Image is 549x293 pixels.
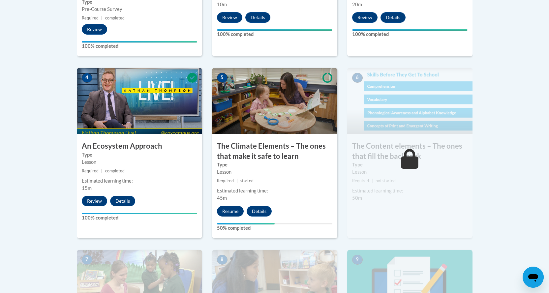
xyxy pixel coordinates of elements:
span: Required [352,178,369,183]
img: Course Image [212,68,337,134]
button: Review [82,24,107,35]
span: 45m [217,195,227,201]
span: completed [105,168,125,173]
button: Review [352,12,378,23]
span: 50m [352,195,362,201]
span: | [236,178,238,183]
div: Lesson [217,168,332,176]
span: 9 [352,255,363,265]
h3: The Climate Elements – The ones that make it safe to learn [212,141,337,161]
div: Your progress [217,29,332,31]
div: Your progress [217,223,275,224]
img: Course Image [347,68,473,134]
button: Review [217,12,242,23]
span: | [101,168,103,173]
div: Lesson [352,168,468,176]
div: Estimated learning time: [82,177,197,185]
label: 100% completed [82,214,197,221]
img: Course Image [77,68,202,134]
button: Resume [217,206,244,217]
span: 4 [82,73,92,83]
label: 100% completed [352,31,468,38]
span: 15m [82,185,92,191]
span: started [240,178,254,183]
label: Type [82,151,197,159]
span: 6 [352,73,363,83]
button: Details [381,12,406,23]
label: 100% completed [217,31,332,38]
button: Details [245,12,270,23]
div: Your progress [82,41,197,43]
button: Details [247,206,272,217]
span: Required [82,15,99,20]
span: not started [376,178,396,183]
div: Pre-Course Survey [82,6,197,13]
div: Lesson [82,159,197,166]
span: 7 [82,255,92,265]
label: Type [217,161,332,168]
label: 100% completed [82,43,197,50]
span: | [101,15,103,20]
span: completed [105,15,125,20]
div: Your progress [82,213,197,214]
h3: The Content elements – The ones that fill the backpack [347,141,473,161]
span: | [372,178,373,183]
div: Your progress [352,29,468,31]
span: Required [82,168,99,173]
h3: An Ecosystem Approach [77,141,202,151]
label: Type [352,161,468,168]
iframe: Button to launch messaging window [523,267,544,288]
button: Review [82,196,107,206]
label: 50% completed [217,224,332,232]
span: 8 [217,255,228,265]
span: 10m [217,2,227,7]
span: 20m [352,2,362,7]
div: Estimated learning time: [217,187,332,194]
div: Estimated learning time: [352,187,468,194]
span: Required [217,178,234,183]
span: 5 [217,73,228,83]
button: Details [110,196,135,206]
